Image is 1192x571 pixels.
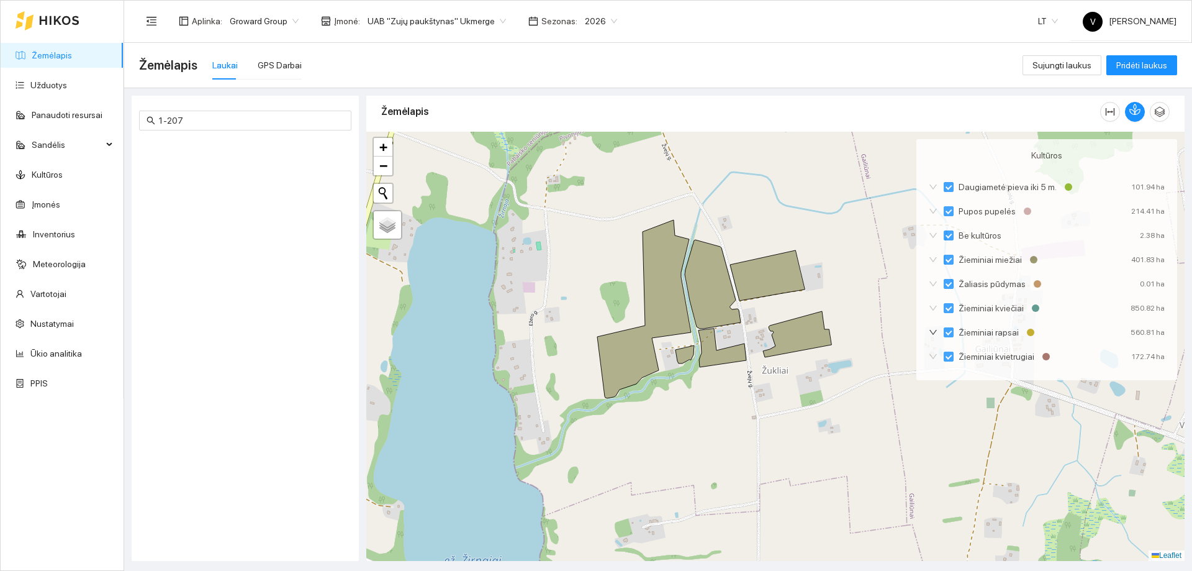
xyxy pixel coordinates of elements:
span: Žieminiai kviečiai [954,301,1029,315]
span: Pridėti laukus [1116,58,1167,72]
span: down [929,255,937,264]
button: Pridėti laukus [1106,55,1177,75]
span: column-width [1101,107,1119,117]
a: Užduotys [30,80,67,90]
a: Layers [374,211,401,239]
span: calendar [528,16,538,26]
span: Sujungti laukus [1032,58,1091,72]
span: Žaliasis pūdymas [954,277,1031,291]
a: Meteorologija [33,259,86,269]
span: search [147,116,155,125]
div: GPS Darbai [258,58,302,72]
div: 401.83 ha [1131,253,1165,267]
span: UAB "Zujų paukštynas" Ukmerge [368,12,506,30]
button: menu-fold [139,9,164,34]
span: + [379,139,387,155]
div: 0.01 ha [1140,277,1165,291]
button: Sujungti laukus [1023,55,1101,75]
span: down [929,328,937,337]
span: Žemėlapis [139,55,197,75]
a: Zoom in [374,138,392,157]
button: column-width [1100,102,1120,122]
span: − [379,158,387,173]
button: Initiate a new search [374,184,392,203]
a: Pridėti laukus [1106,60,1177,70]
a: Vartotojai [30,289,66,299]
span: Daugiametė pieva iki 5 m. [954,180,1062,194]
a: Nustatymai [30,319,74,329]
div: 2.38 ha [1140,229,1165,242]
a: PPIS [30,378,48,388]
span: Įmonė : [334,14,360,28]
span: Kultūros [1031,148,1062,162]
span: down [929,280,937,288]
span: down [929,183,937,191]
a: Kultūros [32,170,63,180]
span: 2026 [585,12,617,30]
div: 850.82 ha [1131,301,1165,315]
span: Žieminiai rapsai [954,326,1024,339]
span: Be kultūros [954,229,1006,242]
a: Žemėlapis [32,50,72,60]
span: layout [179,16,189,26]
span: Groward Group [230,12,299,30]
a: Leaflet [1152,551,1181,560]
a: Panaudoti resursai [32,110,102,120]
a: Zoom out [374,157,392,175]
span: down [929,352,937,361]
div: 560.81 ha [1131,326,1165,339]
span: down [929,207,937,216]
div: 101.94 ha [1131,180,1165,194]
a: Sujungti laukus [1023,60,1101,70]
span: V [1090,12,1096,32]
a: Inventorius [33,229,75,239]
span: Žieminiai miežiai [954,253,1027,267]
span: Pupos pupelės [954,204,1021,218]
span: shop [321,16,331,26]
span: Sandėlis [32,132,102,157]
span: [PERSON_NAME] [1083,16,1176,26]
div: Laukai [212,58,238,72]
span: menu-fold [146,16,157,27]
div: 214.41 ha [1131,204,1165,218]
span: Sezonas : [541,14,577,28]
input: Paieška [158,114,344,127]
span: down [929,304,937,313]
a: Ūkio analitika [30,349,82,359]
span: down [929,231,937,240]
span: LT [1038,12,1058,30]
div: 172.74 ha [1131,350,1165,363]
div: Žemėlapis [381,94,1100,129]
span: Žieminiai kvietrugiai [954,350,1039,363]
a: Įmonės [32,199,60,209]
span: Aplinka : [192,14,222,28]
